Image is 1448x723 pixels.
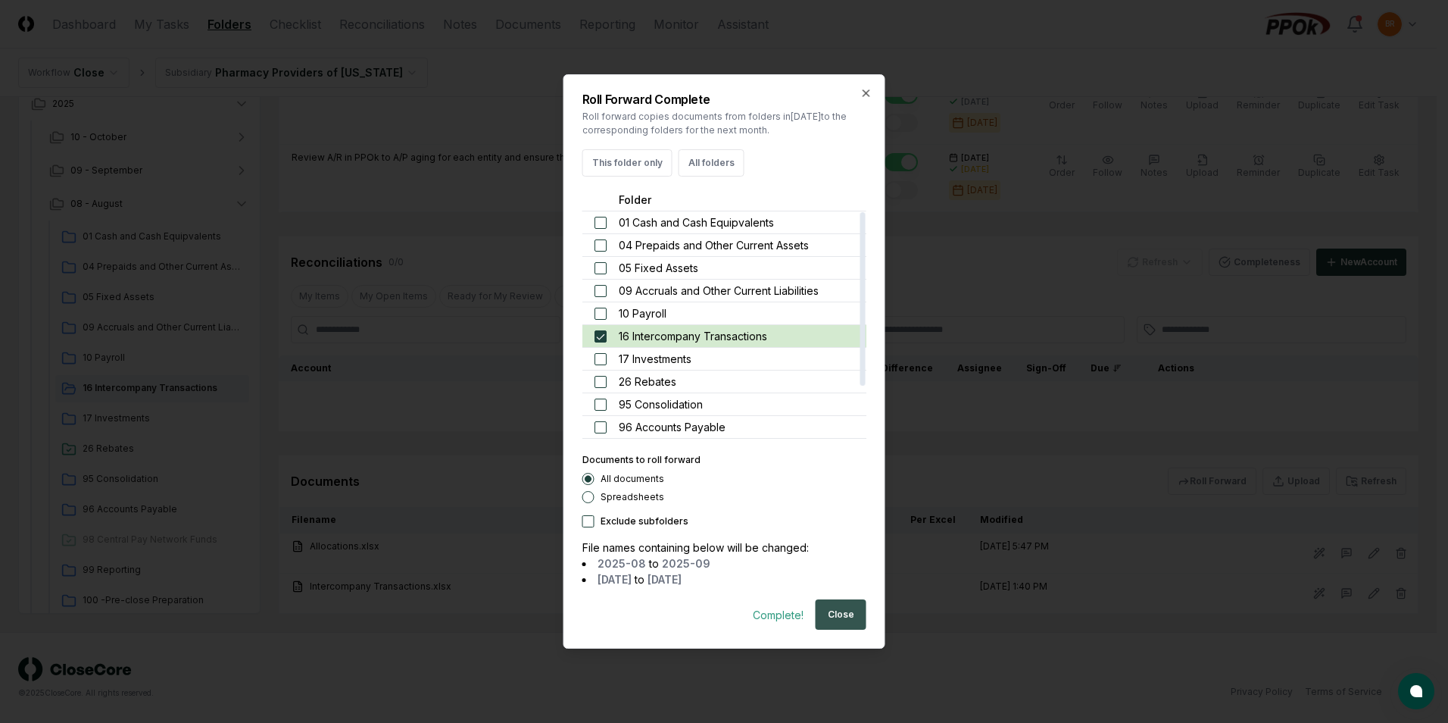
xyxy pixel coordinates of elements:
[619,374,676,390] span: 26 Rebates
[598,573,632,586] span: [DATE]
[619,305,666,321] span: 10 Payroll
[648,573,682,586] span: [DATE]
[619,283,819,299] span: 09 Accruals and Other Current Liabilities
[619,396,703,412] span: 95 Consolidation
[598,557,646,570] span: 2025-08
[619,214,774,230] span: 01 Cash and Cash Equipvalents
[619,192,854,208] div: Folder
[582,110,866,137] p: Roll forward copies documents from folders in [DATE] to the corresponding folders for the next mo...
[601,474,664,484] label: All documents
[582,93,866,105] h2: Roll Forward Complete
[635,573,644,586] span: to
[619,351,691,367] span: 17 Investments
[649,557,659,570] span: to
[662,557,710,570] span: 2025-09
[679,149,744,177] button: All folders
[582,540,866,556] div: File names containing below will be changed:
[601,493,664,502] label: Spreadsheets
[619,419,726,435] span: 96 Accounts Payable
[601,517,688,526] label: Exclude subfolders
[582,149,673,177] button: This folder only
[619,328,767,344] span: 16 Intercompany Transactions
[753,607,810,623] span: Complete!
[619,237,809,253] span: 04 Prepaids and Other Current Assets
[619,260,698,276] span: 05 Fixed Assets
[816,599,866,630] button: Close
[582,454,701,465] label: Documents to roll forward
